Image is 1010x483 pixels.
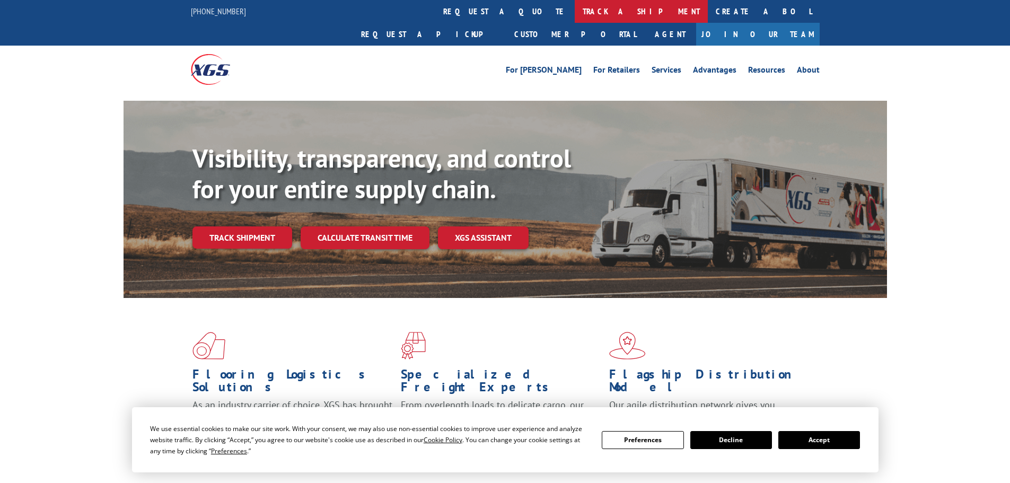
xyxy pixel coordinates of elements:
a: Customer Portal [506,23,644,46]
a: For [PERSON_NAME] [506,66,582,77]
button: Decline [690,431,772,449]
a: Resources [748,66,785,77]
span: As an industry carrier of choice, XGS has brought innovation and dedication to flooring logistics... [192,399,392,436]
span: Our agile distribution network gives you nationwide inventory management on demand. [609,399,804,424]
a: XGS ASSISTANT [438,226,529,249]
img: xgs-icon-focused-on-flooring-red [401,332,426,359]
h1: Specialized Freight Experts [401,368,601,399]
button: Accept [778,431,860,449]
img: xgs-icon-flagship-distribution-model-red [609,332,646,359]
div: We use essential cookies to make our site work. With your consent, we may also use non-essential ... [150,423,589,456]
h1: Flagship Distribution Model [609,368,810,399]
button: Preferences [602,431,683,449]
a: Agent [644,23,696,46]
a: Calculate transit time [301,226,429,249]
a: Services [652,66,681,77]
div: Cookie Consent Prompt [132,407,879,472]
a: Advantages [693,66,736,77]
span: Preferences [211,446,247,455]
a: [PHONE_NUMBER] [191,6,246,16]
a: Track shipment [192,226,292,249]
a: For Retailers [593,66,640,77]
h1: Flooring Logistics Solutions [192,368,393,399]
a: About [797,66,820,77]
span: Cookie Policy [424,435,462,444]
p: From overlength loads to delicate cargo, our experienced staff knows the best way to move your fr... [401,399,601,446]
b: Visibility, transparency, and control for your entire supply chain. [192,142,571,205]
img: xgs-icon-total-supply-chain-intelligence-red [192,332,225,359]
a: Join Our Team [696,23,820,46]
a: Request a pickup [353,23,506,46]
